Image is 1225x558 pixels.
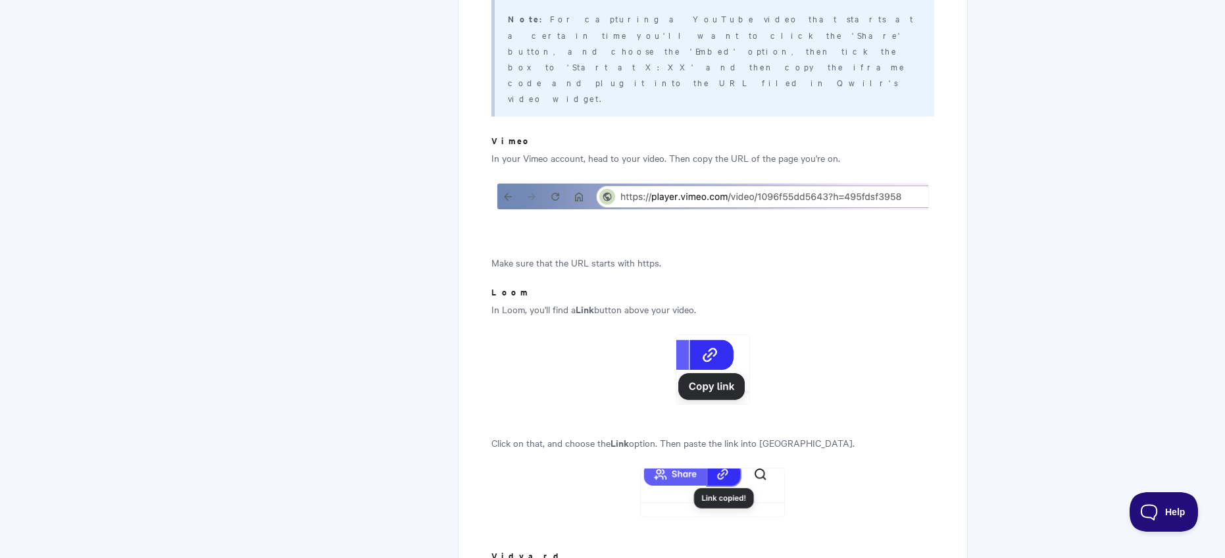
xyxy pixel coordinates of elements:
[676,334,750,405] img: file-qYW71akXuu.png
[491,150,934,166] p: In your Vimeo account, head to your video. Then copy the URL of the page you're on.
[508,11,918,106] p: For capturing a YouTube video that starts at a certain time you'll want to click the 'Share' butt...
[491,255,934,270] p: Make sure that the URL starts with https.
[491,135,934,147] h5: Vimeo
[1130,492,1199,532] iframe: Toggle Customer Support
[508,13,550,25] b: Note:
[491,301,934,317] p: In Loom, you'll find a button above your video.
[576,302,594,316] strong: Link
[611,436,629,449] strong: Link
[491,435,934,451] p: Click on that, and choose the option. Then paste the link into [GEOGRAPHIC_DATA].
[640,468,785,517] img: file-5WUmK5Haz6.png
[491,286,934,298] h5: Loom
[497,183,929,210] img: file-4bFA7il8Nm.png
